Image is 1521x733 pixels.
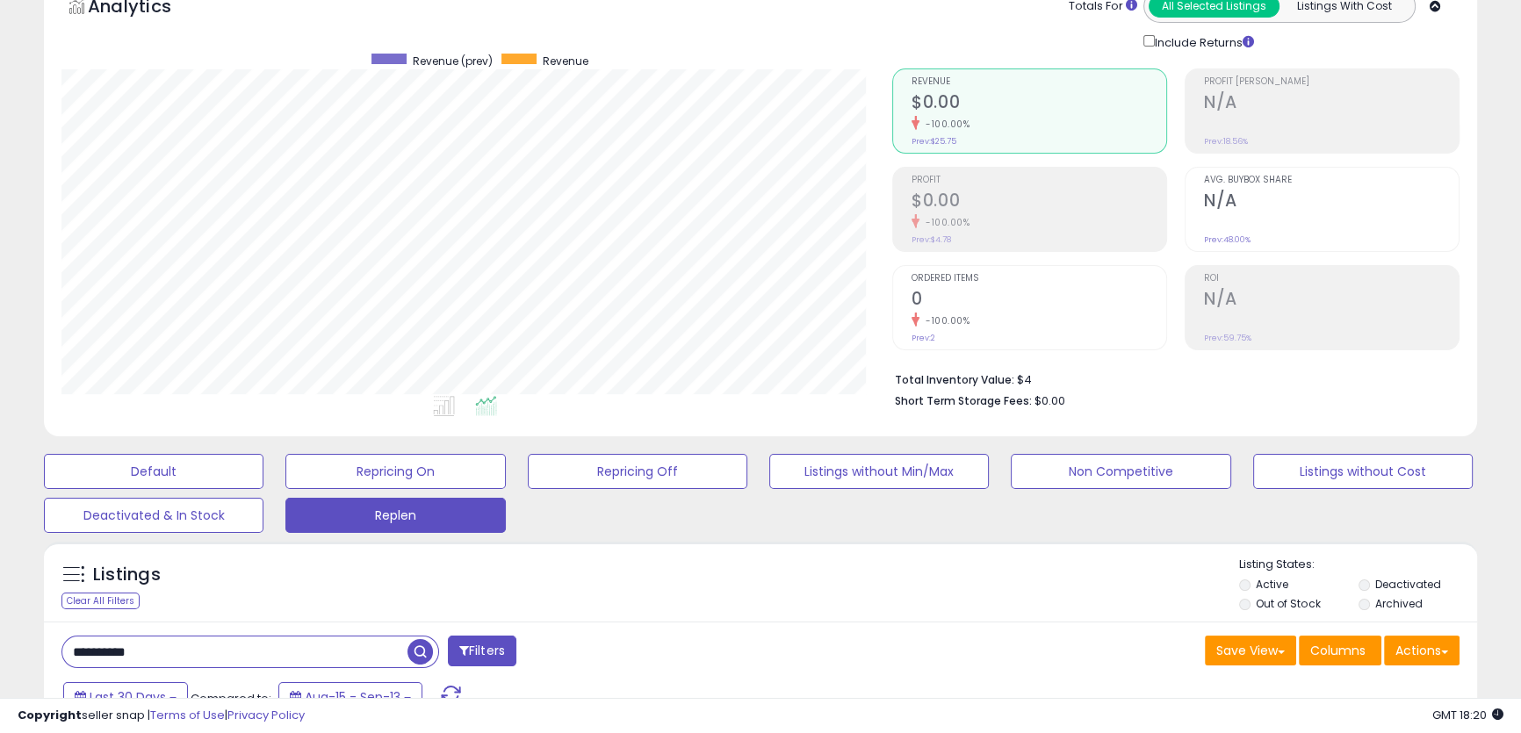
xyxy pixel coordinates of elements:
[61,593,140,609] div: Clear All Filters
[1256,596,1320,611] label: Out of Stock
[895,372,1014,387] b: Total Inventory Value:
[1375,577,1441,592] label: Deactivated
[93,563,161,587] h5: Listings
[90,688,166,706] span: Last 30 Days
[912,190,1166,214] h2: $0.00
[191,690,271,707] span: Compared to:
[278,682,422,712] button: Aug-15 - Sep-13
[1130,32,1275,51] div: Include Returns
[895,393,1032,408] b: Short Term Storage Fees:
[769,454,989,489] button: Listings without Min/Max
[1204,190,1459,214] h2: N/A
[1432,707,1503,723] span: 2025-10-15 18:20 GMT
[413,54,493,68] span: Revenue (prev)
[912,289,1166,313] h2: 0
[1204,289,1459,313] h2: N/A
[1204,77,1459,87] span: Profit [PERSON_NAME]
[912,77,1166,87] span: Revenue
[63,682,188,712] button: Last 30 Days
[227,707,305,723] a: Privacy Policy
[18,708,305,724] div: seller snap | |
[912,92,1166,116] h2: $0.00
[912,234,951,245] small: Prev: $4.78
[919,216,970,229] small: -100.00%
[1204,176,1459,185] span: Avg. Buybox Share
[543,54,588,68] span: Revenue
[1253,454,1473,489] button: Listings without Cost
[1204,92,1459,116] h2: N/A
[1239,557,1477,573] p: Listing States:
[1204,136,1248,147] small: Prev: 18.56%
[1204,274,1459,284] span: ROI
[912,274,1166,284] span: Ordered Items
[919,314,970,327] small: -100.00%
[912,136,956,147] small: Prev: $25.75
[1384,636,1460,665] button: Actions
[1310,642,1366,659] span: Columns
[528,454,747,489] button: Repricing Off
[1375,596,1423,611] label: Archived
[448,636,516,666] button: Filters
[285,454,505,489] button: Repricing On
[150,707,225,723] a: Terms of Use
[919,118,970,131] small: -100.00%
[285,498,505,533] button: Replen
[18,707,82,723] strong: Copyright
[1034,392,1065,409] span: $0.00
[1299,636,1381,665] button: Columns
[912,176,1166,185] span: Profit
[895,368,1446,389] li: $4
[1204,333,1251,343] small: Prev: 59.75%
[912,333,935,343] small: Prev: 2
[1256,577,1288,592] label: Active
[44,454,263,489] button: Default
[305,688,400,706] span: Aug-15 - Sep-13
[1204,234,1251,245] small: Prev: 48.00%
[44,498,263,533] button: Deactivated & In Stock
[1011,454,1230,489] button: Non Competitive
[1205,636,1296,665] button: Save View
